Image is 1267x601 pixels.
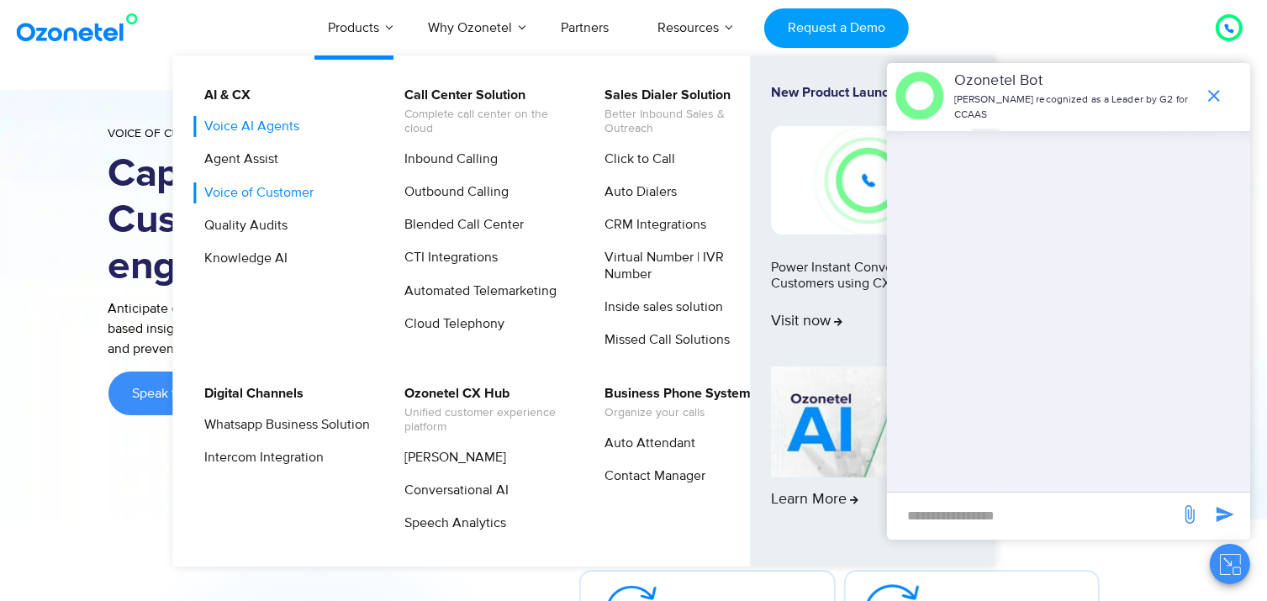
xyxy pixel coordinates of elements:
a: [PERSON_NAME] [393,447,509,468]
a: New Product LaunchPower Instant Conversations with Customers using CXi SwitchVisit now [772,85,975,360]
a: Agent Assist [193,149,281,170]
img: New-Project-17.png [772,126,975,234]
a: Intercom Integration [193,447,326,468]
p: Anticipate customer needs and address them proactively. Leverage AI-based insights to understand ... [108,298,529,359]
span: Complete call center on the cloud [404,108,570,136]
a: Blended Call Center [393,214,526,235]
img: header [895,71,944,120]
a: Ozonetel CX HubUnified customer experience platform [393,383,573,437]
a: Missed Call Solutions [594,329,733,351]
a: Learn More [772,366,975,538]
a: CRM Integrations [594,214,710,235]
a: Sales Dialer SolutionBetter Inbound Sales & Outreach [594,85,773,139]
a: Speak to an Expert [108,372,267,415]
a: Auto Dialers [594,182,680,203]
a: Outbound Calling [393,182,511,203]
a: Whatsapp Business Solution [193,414,372,435]
a: Auto Attendant [594,433,699,454]
span: Organize your calls [605,406,752,420]
a: Contact Manager [594,466,709,487]
a: Virtual Number | IVR Number [594,247,773,284]
a: Voice AI Agents [193,116,302,137]
a: Automated Telemarketing [393,281,559,302]
button: Close chat [1210,544,1250,584]
h1: Capture the Pulse of Customers with AI-engineered SWOT [108,151,529,290]
span: Better Inbound Sales & Outreach [605,108,771,136]
a: Call Center SolutionComplete call center on the cloud [393,85,573,139]
span: Speak to an Expert [133,387,243,400]
a: AI & CX [193,85,253,106]
span: send message [1208,498,1242,531]
a: Inside sales solution [594,297,726,318]
a: Knowledge AI [193,248,290,269]
span: send message [1173,498,1206,531]
a: Digital Channels [193,383,306,404]
a: Business Phone SystemOrganize your calls [594,383,754,423]
p: Ozonetel Bot [954,70,1196,92]
a: Request a Demo [764,8,908,48]
span: Voice of Customer [108,126,227,140]
a: Voice of Customer [193,182,316,203]
a: CTI Integrations [393,247,500,268]
a: Conversational AI [393,480,511,501]
a: Speech Analytics [393,513,509,534]
a: Inbound Calling [393,149,500,170]
p: [PERSON_NAME] recognized as a Leader by G2 for CCAAS [954,92,1196,123]
div: new-msg-input [895,501,1171,531]
a: Cloud Telephony [393,314,507,335]
span: Learn More [772,491,859,509]
span: end chat or minimize [1197,79,1231,113]
a: Click to Call [594,149,678,170]
span: Unified customer experience platform [404,406,570,435]
span: Visit now [772,313,843,331]
img: AI [772,366,975,477]
a: Quality Audits [193,215,290,236]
